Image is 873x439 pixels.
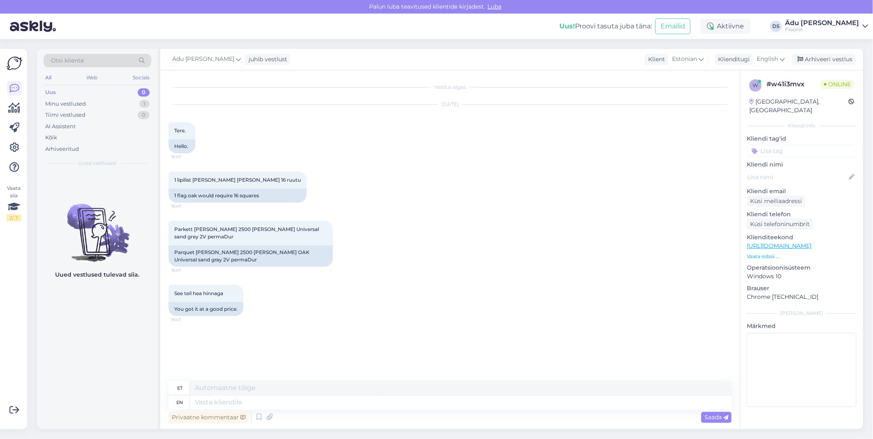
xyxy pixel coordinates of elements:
[131,72,151,83] div: Socials
[138,111,150,119] div: 0
[85,72,99,83] div: Web
[7,55,22,71] img: Askly Logo
[747,293,857,301] p: Chrome [TECHNICAL_ID]
[55,270,140,279] p: Uued vestlused tulevad siia.
[747,322,857,330] p: Märkmed
[174,226,320,240] span: Parkett [PERSON_NAME] 2500 [PERSON_NAME] Universal sand grey 2V permaDur
[747,122,857,129] div: Kliendi info
[792,54,856,65] div: Arhiveeri vestlus
[747,196,805,207] div: Küsi meiliaadressi
[45,88,56,97] div: Uus
[715,55,750,64] div: Klienditugi
[704,414,728,421] span: Saada
[485,3,504,10] span: Luba
[171,267,202,273] span: 16:47
[45,111,85,119] div: Tiimi vestlused
[757,55,778,64] span: English
[174,177,301,183] span: 1 lipilist [PERSON_NAME] [PERSON_NAME] 16 ruutu
[169,189,307,203] div: 1 flag oak would require 16 squares
[169,83,732,91] div: Vestlus algas
[45,100,86,108] div: Minu vestlused
[747,145,857,157] input: Lisa tag
[747,210,857,219] p: Kliendi telefon
[747,219,813,230] div: Küsi telefoninumbrit
[172,55,234,64] span: Ädu [PERSON_NAME]
[139,100,150,108] div: 1
[45,145,79,153] div: Arhiveeritud
[672,55,697,64] span: Estonian
[821,80,854,89] span: Online
[37,189,158,263] img: No chats
[138,88,150,97] div: 0
[169,412,249,423] div: Privaatne kommentaar
[559,22,575,30] b: Uus!
[51,56,84,65] span: Otsi kliente
[747,272,857,281] p: Windows 10
[747,160,857,169] p: Kliendi nimi
[747,263,857,272] p: Operatsioonisüsteem
[169,245,333,267] div: Parquet [PERSON_NAME] 2500 [PERSON_NAME] OAK Universal sand gray 2V permaDur
[44,72,53,83] div: All
[174,127,186,134] span: Tere.
[645,55,665,64] div: Klient
[174,290,223,296] span: See teil hea hinnaga
[169,101,732,108] div: [DATE]
[245,55,287,64] div: juhib vestlust
[177,395,183,409] div: en
[7,185,21,222] div: Vaata siia
[753,82,758,88] span: w
[45,122,76,131] div: AI Assistent
[79,159,117,167] span: Uued vestlused
[747,173,847,182] input: Lisa nimi
[747,253,857,260] p: Vaata edasi ...
[169,302,243,316] div: You got it at a good price.
[747,310,857,317] div: [PERSON_NAME]
[171,203,202,209] span: 16:47
[747,134,857,143] p: Kliendi tag'id
[45,134,57,142] div: Kõik
[749,97,848,115] div: [GEOGRAPHIC_DATA], [GEOGRAPHIC_DATA]
[767,79,821,89] div: # w41i3mvx
[770,21,782,32] div: DS
[747,284,857,293] p: Brauser
[747,187,857,196] p: Kliendi email
[655,18,691,34] button: Emailid
[747,242,811,250] a: [URL][DOMAIN_NAME]
[7,214,21,222] div: 2 / 3
[177,381,182,395] div: et
[171,317,202,323] span: 16:47
[559,21,652,31] div: Proovi tasuta juba täna:
[785,20,868,33] a: Ädu [PERSON_NAME]Floorin
[171,154,202,160] span: 16:47
[747,233,857,242] p: Klienditeekond
[169,139,195,153] div: Hello.
[785,20,859,26] div: Ädu [PERSON_NAME]
[700,19,751,34] div: Aktiivne
[785,26,859,33] div: Floorin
